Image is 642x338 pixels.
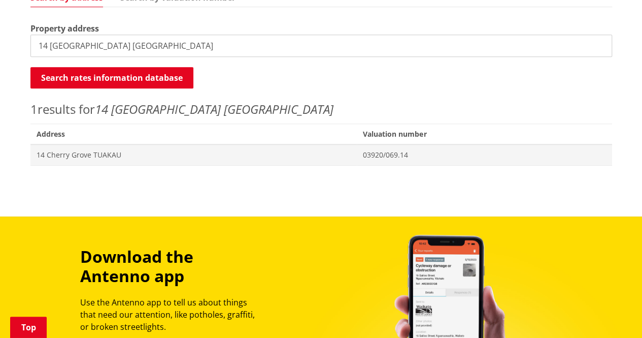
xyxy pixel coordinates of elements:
[30,144,612,165] a: 14 Cherry Grove TUAKAU 03920/069.14
[30,101,38,117] span: 1
[30,100,612,118] p: results for
[95,101,333,117] em: 14 [GEOGRAPHIC_DATA] [GEOGRAPHIC_DATA]
[10,317,47,338] a: Top
[357,124,612,144] span: Valuation number
[30,22,99,35] label: Property address
[30,124,357,144] span: Address
[30,67,193,88] button: Search rates information database
[595,295,632,332] iframe: Messenger Launcher
[37,150,351,160] span: 14 Cherry Grove TUAKAU
[30,35,612,57] input: e.g. Duke Street NGARUAWAHIA
[363,150,605,160] span: 03920/069.14
[80,296,264,333] p: Use the Antenno app to tell us about things that need our attention, like potholes, graffiti, or ...
[80,247,264,286] h3: Download the Antenno app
